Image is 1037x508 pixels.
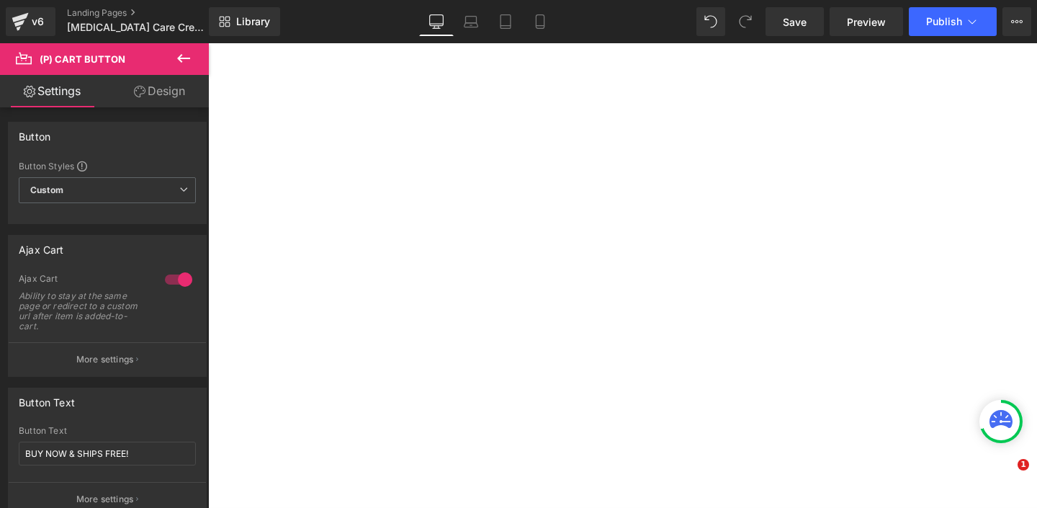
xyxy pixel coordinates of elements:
[830,7,903,36] a: Preview
[523,7,557,36] a: Mobile
[30,184,63,197] b: Custom
[19,291,148,331] div: Ability to stay at the same page or redirect to a custom url after item is added-to-cart.
[1002,7,1031,36] button: More
[454,7,488,36] a: Laptop
[19,426,196,436] div: Button Text
[9,342,206,376] button: More settings
[731,7,760,36] button: Redo
[988,459,1023,494] iframe: Intercom live chat
[19,388,75,409] div: Button Text
[107,75,212,107] a: Design
[76,493,134,506] p: More settings
[783,14,807,30] span: Save
[67,7,233,19] a: Landing Pages
[19,122,50,143] div: Button
[19,273,151,288] div: Ajax Cart
[19,160,196,171] div: Button Styles
[76,353,134,366] p: More settings
[29,12,47,31] div: v6
[236,15,270,28] span: Library
[67,22,205,33] span: [MEDICAL_DATA] Care Cream - Natural [MEDICAL_DATA] Remedy
[926,16,962,27] span: Publish
[696,7,725,36] button: Undo
[209,7,280,36] a: New Library
[19,236,64,256] div: Ajax Cart
[909,7,997,36] button: Publish
[488,7,523,36] a: Tablet
[40,53,125,65] span: (P) Cart Button
[1018,459,1029,471] span: 1
[419,7,454,36] a: Desktop
[847,14,886,30] span: Preview
[6,7,55,36] a: v6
